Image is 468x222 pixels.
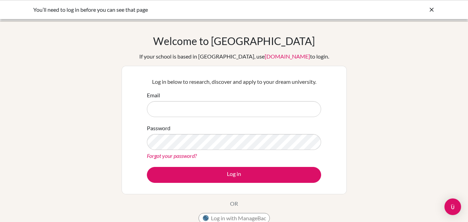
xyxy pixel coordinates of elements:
div: Open Intercom Messenger [444,198,461,215]
p: OR [230,199,238,208]
a: [DOMAIN_NAME] [265,53,310,60]
button: Log in [147,167,321,183]
a: Forgot your password? [147,152,197,159]
label: Email [147,91,160,99]
h1: Welcome to [GEOGRAPHIC_DATA] [153,35,315,47]
p: Log in below to research, discover and apply to your dream university. [147,78,321,86]
div: You’ll need to log in before you can see that page [33,6,331,14]
div: If your school is based in [GEOGRAPHIC_DATA], use to login. [139,52,329,61]
label: Password [147,124,170,132]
